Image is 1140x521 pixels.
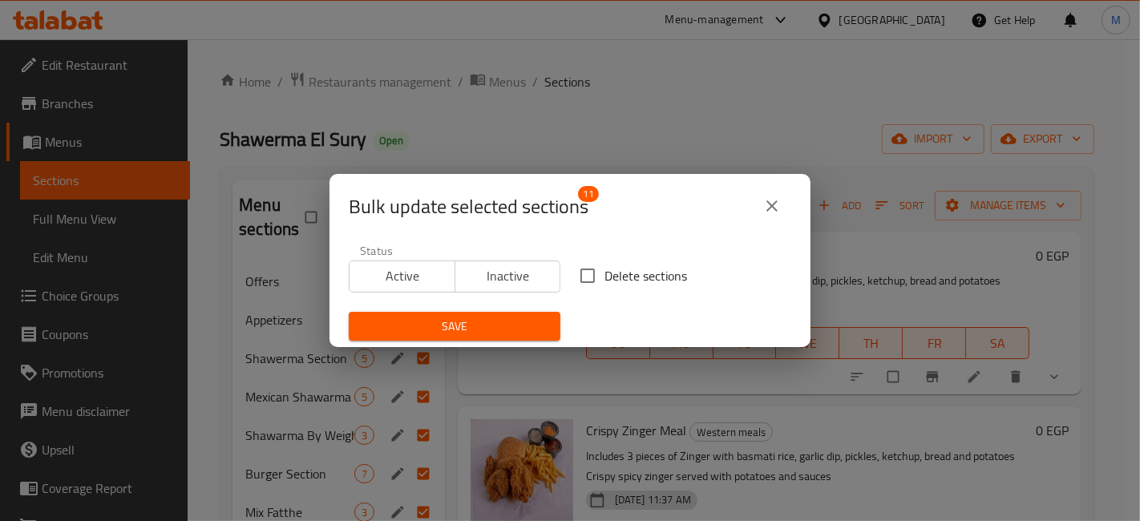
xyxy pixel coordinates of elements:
span: Inactive [462,265,555,288]
button: Save [349,312,560,341]
button: Active [349,260,455,293]
span: Selected section count [349,194,588,220]
button: close [753,187,791,225]
span: Save [362,317,548,337]
button: Inactive [455,260,561,293]
span: 11 [578,186,599,202]
span: Active [356,265,449,288]
span: Delete sections [604,266,687,285]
